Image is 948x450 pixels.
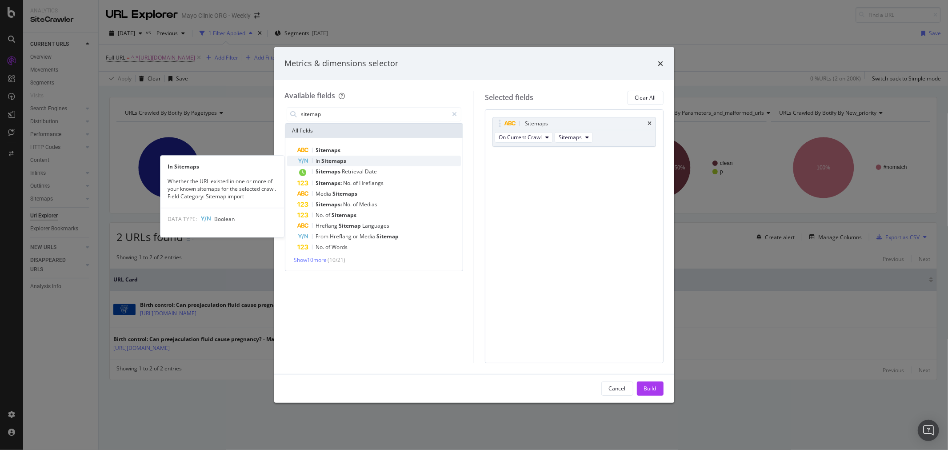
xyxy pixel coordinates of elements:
[316,211,326,219] span: No.
[274,47,674,403] div: modal
[333,190,358,197] span: Sitemaps
[326,243,332,251] span: of
[316,146,341,154] span: Sitemaps
[648,121,652,126] div: times
[644,385,656,392] div: Build
[635,94,656,101] div: Clear All
[353,201,360,208] span: of
[559,133,582,141] span: Sitemaps
[316,157,322,165] span: In
[316,243,326,251] span: No.
[360,233,377,240] span: Media
[160,163,284,170] div: In Sitemaps
[316,168,342,175] span: Sitemaps
[316,179,344,187] span: Sitemaps:
[344,201,353,208] span: No.
[300,108,448,121] input: Search by field name
[658,58,664,69] div: times
[339,222,363,229] span: Sitemap
[601,382,633,396] button: Cancel
[353,233,360,240] span: or
[377,233,399,240] span: Sitemap
[326,211,332,219] span: of
[344,179,353,187] span: No.
[294,256,327,264] span: Show 10 more
[495,132,553,143] button: On Current Crawl
[316,222,339,229] span: Hreflang
[316,201,344,208] span: Sitemaps:
[316,190,333,197] span: Media
[322,157,347,165] span: Sitemaps
[160,177,284,200] div: Whether the URL existed in one or more of your known sitemaps for the selected crawl. Field Categ...
[918,420,939,441] div: Open Intercom Messenger
[492,117,656,147] div: SitemapstimesOn Current CrawlSitemaps
[332,243,348,251] span: Words
[628,91,664,105] button: Clear All
[555,132,593,143] button: Sitemaps
[328,256,346,264] span: ( 10 / 21 )
[525,119,548,128] div: Sitemaps
[637,382,664,396] button: Build
[342,168,365,175] span: Retrieval
[485,92,533,103] div: Selected fields
[353,179,360,187] span: of
[360,179,384,187] span: Hreflangs
[332,211,357,219] span: Sitemaps
[363,222,390,229] span: Languages
[316,233,330,240] span: From
[285,91,336,100] div: Available fields
[330,233,353,240] span: Hreflang
[609,385,626,392] div: Cancel
[285,58,399,69] div: Metrics & dimensions selector
[499,133,542,141] span: On Current Crawl
[285,124,463,138] div: All fields
[365,168,377,175] span: Date
[360,201,378,208] span: Medias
